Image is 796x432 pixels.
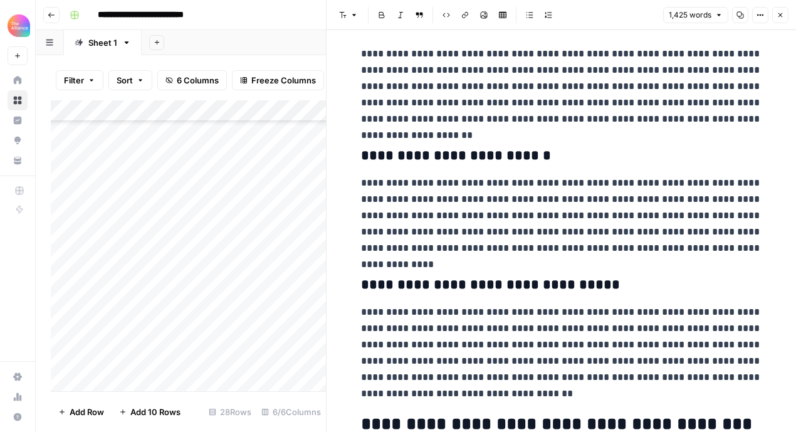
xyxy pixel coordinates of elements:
[177,74,219,87] span: 6 Columns
[157,70,227,90] button: 6 Columns
[669,9,711,21] span: 1,425 words
[8,387,28,407] a: Usage
[232,70,324,90] button: Freeze Columns
[64,74,84,87] span: Filter
[117,74,133,87] span: Sort
[251,74,316,87] span: Freeze Columns
[112,402,188,422] button: Add 10 Rows
[8,10,28,41] button: Workspace: Alliance
[8,367,28,387] a: Settings
[130,406,181,418] span: Add 10 Rows
[108,70,152,90] button: Sort
[8,150,28,171] a: Your Data
[8,407,28,427] button: Help + Support
[64,30,142,55] a: Sheet 1
[8,110,28,130] a: Insights
[256,402,326,422] div: 6/6 Columns
[51,402,112,422] button: Add Row
[8,130,28,150] a: Opportunities
[70,406,104,418] span: Add Row
[56,70,103,90] button: Filter
[663,7,728,23] button: 1,425 words
[8,70,28,90] a: Home
[204,402,256,422] div: 28 Rows
[88,36,117,49] div: Sheet 1
[8,90,28,110] a: Browse
[8,14,30,37] img: Alliance Logo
